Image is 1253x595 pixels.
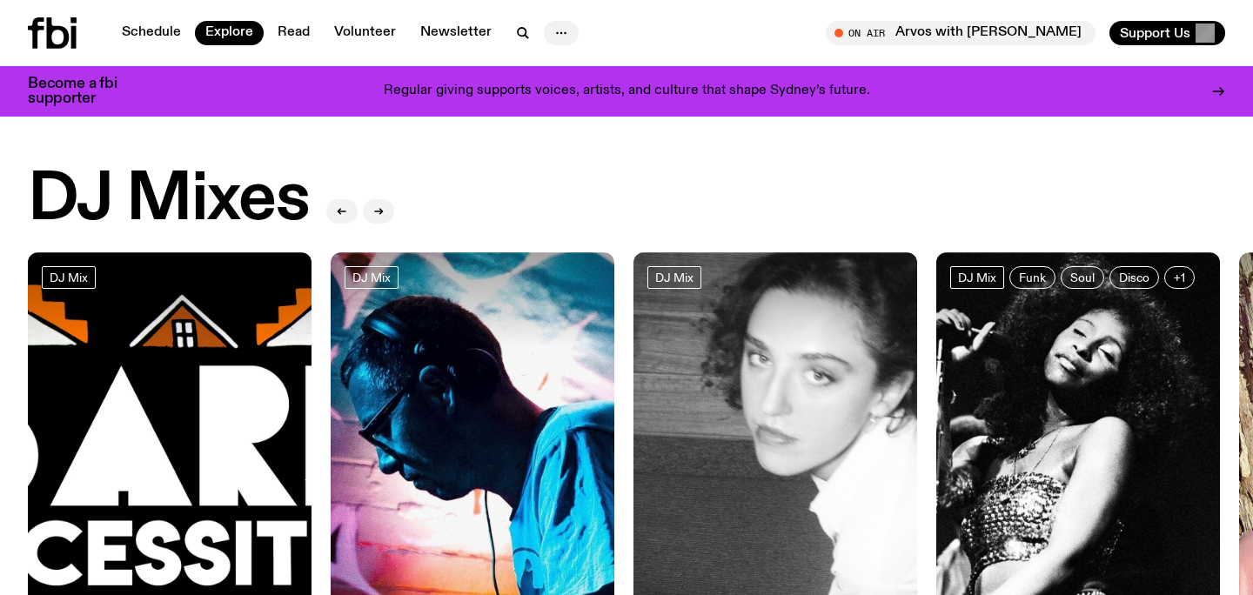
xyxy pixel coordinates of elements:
h3: Become a fbi supporter [28,77,139,106]
span: DJ Mix [958,271,996,284]
a: DJ Mix [647,266,701,289]
button: On AirArvos with [PERSON_NAME] [826,21,1096,45]
span: DJ Mix [352,271,391,284]
span: Disco [1119,271,1149,284]
a: Volunteer [324,21,406,45]
a: Schedule [111,21,191,45]
a: Disco [1109,266,1159,289]
a: DJ Mix [345,266,399,289]
span: DJ Mix [50,271,88,284]
button: Support Us [1109,21,1225,45]
span: Funk [1019,271,1046,284]
span: Soul [1070,271,1095,284]
button: +1 [1164,266,1195,289]
a: Explore [195,21,264,45]
a: Funk [1009,266,1055,289]
span: Support Us [1120,25,1190,41]
h2: DJ Mixes [28,167,309,233]
p: Regular giving supports voices, artists, and culture that shape Sydney’s future. [384,84,870,99]
a: Read [267,21,320,45]
a: Soul [1061,266,1104,289]
a: Newsletter [410,21,502,45]
span: DJ Mix [655,271,694,284]
span: +1 [1174,271,1185,284]
a: DJ Mix [950,266,1004,289]
a: DJ Mix [42,266,96,289]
